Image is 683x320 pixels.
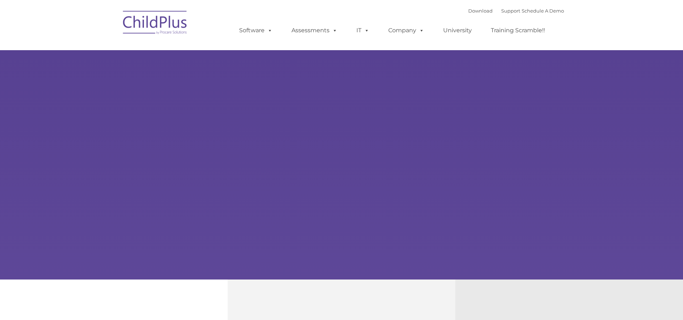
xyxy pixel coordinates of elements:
a: Software [232,23,280,38]
a: IT [349,23,376,38]
a: Download [468,8,493,14]
a: Support [501,8,520,14]
font: | [468,8,564,14]
img: ChildPlus by Procare Solutions [119,6,191,42]
a: Assessments [284,23,345,38]
a: Company [381,23,431,38]
a: Training Scramble!! [484,23,552,38]
a: Schedule A Demo [522,8,564,14]
a: University [436,23,479,38]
